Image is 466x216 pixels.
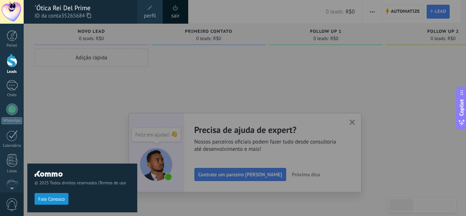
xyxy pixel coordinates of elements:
span: Copilot [458,99,465,116]
div: Calendário [1,144,23,148]
span: © 2025 Todos direitos reservados | [35,180,130,186]
div: Listas [1,169,23,174]
span: ID da conta [35,12,130,20]
a: Termos de uso [99,180,126,186]
span: 35265684 [61,12,91,20]
div: WhatsApp [1,117,22,124]
span: Fale Conosco [38,197,65,202]
span: perfil [144,12,156,20]
a: sair [171,12,180,20]
div: ´Ótica Rei Del Prime [35,4,130,12]
div: Chats [1,93,23,98]
button: Fale Conosco [35,193,68,205]
div: Leads [1,70,23,74]
a: Fale Conosco [35,196,68,201]
div: Painel [1,43,23,48]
